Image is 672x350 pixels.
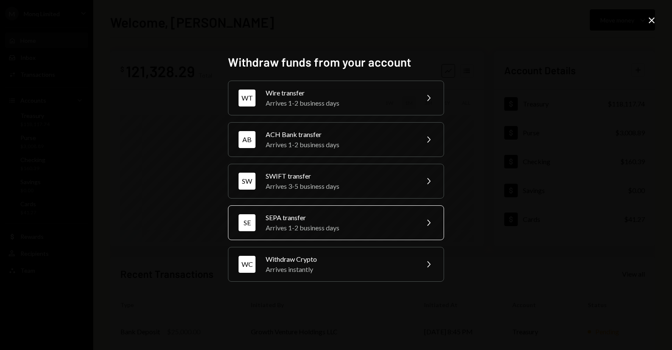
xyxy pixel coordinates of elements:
[239,173,255,190] div: SW
[228,205,444,240] button: SESEPA transferArrives 1-2 business days
[266,181,413,191] div: Arrives 3-5 business days
[239,214,255,231] div: SE
[239,256,255,273] div: WC
[228,54,444,70] h2: Withdraw funds from your account
[266,171,413,181] div: SWIFT transfer
[266,213,413,223] div: SEPA transfer
[266,223,413,233] div: Arrives 1-2 business days
[266,254,413,264] div: Withdraw Crypto
[228,81,444,115] button: WTWire transferArrives 1-2 business days
[239,131,255,148] div: AB
[266,129,413,140] div: ACH Bank transfer
[266,140,413,150] div: Arrives 1-2 business days
[228,247,444,282] button: WCWithdraw CryptoArrives instantly
[266,88,413,98] div: Wire transfer
[266,98,413,108] div: Arrives 1-2 business days
[228,164,444,199] button: SWSWIFT transferArrives 3-5 business days
[239,90,255,106] div: WT
[228,122,444,157] button: ABACH Bank transferArrives 1-2 business days
[266,264,413,274] div: Arrives instantly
